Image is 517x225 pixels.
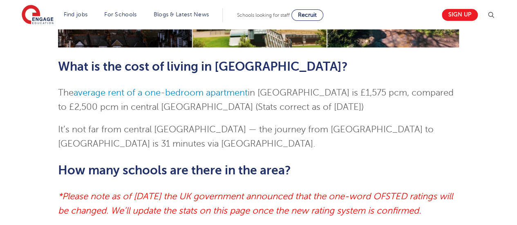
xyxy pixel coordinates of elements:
span: Recruit [298,12,317,18]
a: Find jobs [64,11,88,18]
a: For Schools [104,11,137,18]
span: The in [GEOGRAPHIC_DATA] is £1,575 pcm, compared to £2,500 pcm in central [GEOGRAPHIC_DATA] (Stat... [58,88,454,112]
span: It’s not far from central [GEOGRAPHIC_DATA] — the journey from [GEOGRAPHIC_DATA] to [GEOGRAPHIC_D... [58,125,434,149]
img: Engage Education [22,5,54,25]
a: average rent of a one-bedroom apartment [74,88,248,98]
span: Schools looking for staff [237,12,290,18]
span: How many schools are there in the area? [58,163,291,177]
span: What is the cost of living in [GEOGRAPHIC_DATA]? [58,60,348,74]
a: Blogs & Latest News [154,11,209,18]
a: Recruit [291,9,323,21]
a: Sign up [442,9,478,21]
em: *Please note as of [DATE] the UK government announced that the one-word OFSTED ratings will be ch... [58,192,453,216]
